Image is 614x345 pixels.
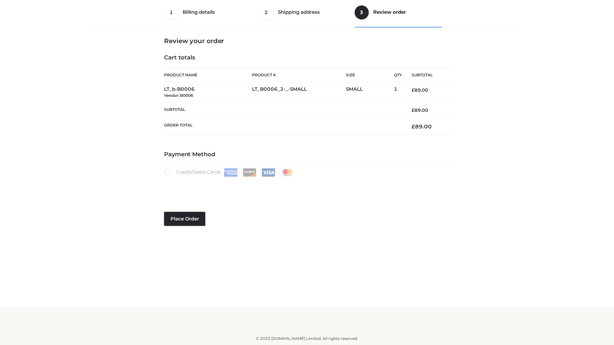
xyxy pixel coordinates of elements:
span: £ [412,87,414,93]
bdi: 89.00 [412,123,432,130]
img: Discover [243,168,256,177]
td: SMALL [346,82,394,103]
th: Product Name [164,68,252,82]
bdi: 89.00 [412,87,428,93]
td: 1 [394,82,402,103]
span: £ [412,123,415,130]
h4: Payment Method [164,151,450,158]
small: Vendor: B0006 [164,93,193,98]
td: LT_b-B0006 [164,82,252,103]
h4: Cart totals [164,54,450,61]
th: Order Total [164,118,402,135]
button: Place order [164,212,205,226]
iframe: Secure payment input frame [163,175,449,199]
span: £ [412,107,414,113]
th: Subtotal [402,68,450,82]
h3: Review your order [164,37,450,45]
img: Mastercard [280,168,294,177]
th: Subtotal [164,102,402,118]
td: LT_B0006_2-_-SMALL [252,82,346,103]
bdi: 89.00 [412,107,428,113]
label: Credit/Debit Cards [164,168,295,177]
th: Product # [252,68,346,82]
img: Amex [224,168,238,177]
img: Visa [262,168,275,177]
div: © 2025 [DOMAIN_NAME] Limited. All rights reserved. [95,335,519,342]
th: Size [346,68,391,82]
th: Qty [394,68,402,82]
